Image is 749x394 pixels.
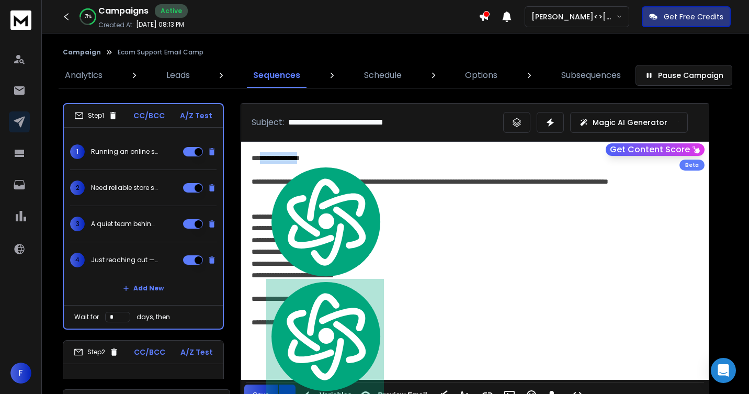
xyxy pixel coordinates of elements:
[459,63,504,88] a: Options
[63,48,101,57] button: Campaign
[137,313,170,321] p: days, then
[531,12,616,22] p: [PERSON_NAME]<>[PERSON_NAME]
[679,160,705,171] div: Beta
[134,347,165,357] p: CC/BCC
[10,363,31,384] button: F
[364,69,402,82] p: Schedule
[10,10,31,30] img: logo
[166,69,190,82] p: Leads
[91,220,158,228] p: A quiet team behind growing stores
[570,112,688,133] button: Magic AI Generator
[180,110,212,121] p: A/Z Test
[252,116,284,129] p: Subject:
[606,143,705,156] button: Get Content Score
[642,6,731,27] button: Get Free Credits
[180,347,213,357] p: A/Z Test
[465,69,497,82] p: Options
[74,347,119,357] div: Step 2
[91,184,158,192] p: Need reliable store support?
[253,69,300,82] p: Sequences
[133,110,165,121] p: CC/BCC
[85,14,92,20] p: 71 %
[593,117,667,128] p: Magic AI Generator
[70,253,85,267] span: 4
[635,65,732,86] button: Pause Campaign
[70,181,85,195] span: 2
[664,12,723,22] p: Get Free Credits
[155,4,188,18] div: Active
[98,5,149,17] h1: Campaigns
[91,148,158,156] p: Running an online store alone?
[91,256,158,264] p: Just reaching out — no pitch
[711,358,736,383] div: Open Intercom Messenger
[98,21,134,29] p: Created At:
[74,313,99,321] p: Wait for
[115,278,172,299] button: Add New
[70,217,85,231] span: 3
[63,103,224,330] li: Step1CC/BCCA/Z Test1Running an online store alone?2Need reliable store support?3A quiet team behi...
[70,144,85,159] span: 1
[65,69,103,82] p: Analytics
[136,20,184,29] p: [DATE] 08:13 PM
[358,63,408,88] a: Schedule
[561,69,621,82] p: Subsequences
[160,63,196,88] a: Leads
[555,63,627,88] a: Subsequences
[118,48,203,57] p: Ecom Support Email Camp
[59,63,109,88] a: Analytics
[74,111,118,120] div: Step 1
[247,63,307,88] a: Sequences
